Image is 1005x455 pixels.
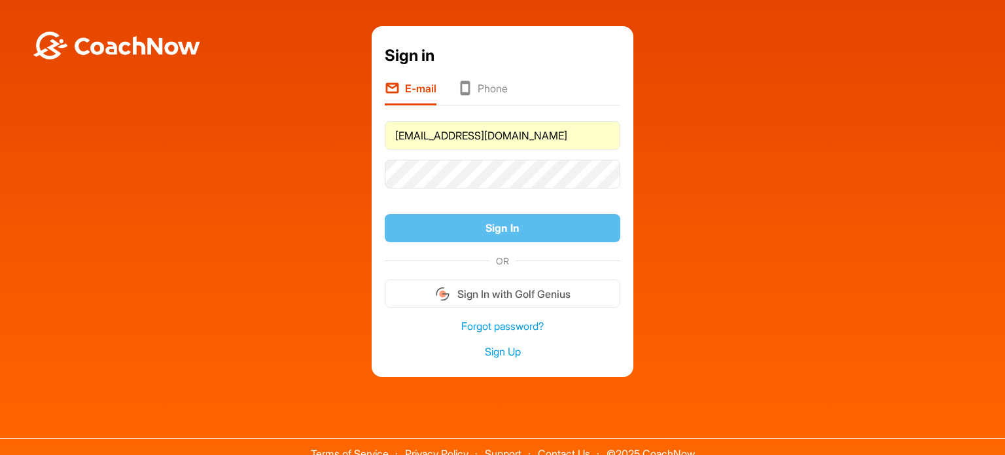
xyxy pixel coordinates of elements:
[385,344,620,359] a: Sign Up
[385,280,620,308] button: Sign In with Golf Genius
[489,254,516,268] span: OR
[457,81,508,105] li: Phone
[385,81,436,105] li: E-mail
[385,44,620,67] div: Sign in
[385,214,620,242] button: Sign In
[385,121,620,150] input: E-mail
[385,319,620,334] a: Forgot password?
[434,286,451,302] img: gg_logo
[31,31,202,60] img: BwLJSsUCoWCh5upNqxVrqldRgqLPVwmV24tXu5FoVAoFEpwwqQ3VIfuoInZCoVCoTD4vwADAC3ZFMkVEQFDAAAAAElFTkSuQmCC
